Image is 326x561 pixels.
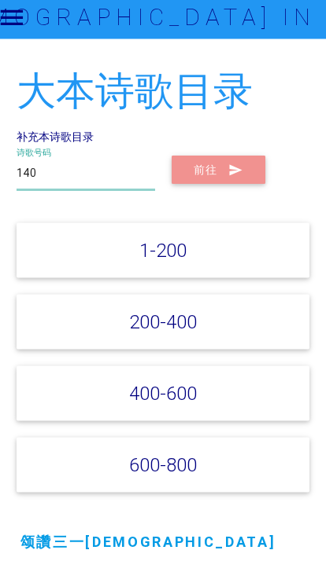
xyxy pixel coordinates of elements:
a: 补充本诗歌目录 [17,134,94,148]
a: 400-600 [129,387,197,409]
label: 诗歌号码 [17,151,51,164]
a: 颂讚三一[DEMOGRAPHIC_DATA] [20,537,276,555]
button: 前往 [172,161,265,189]
a: 200-400 [129,315,197,338]
h2: 大本诗歌目录 [17,75,310,118]
a: 600-800 [129,458,197,481]
a: 1-200 [139,244,187,266]
iframe: Chat [259,490,314,549]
